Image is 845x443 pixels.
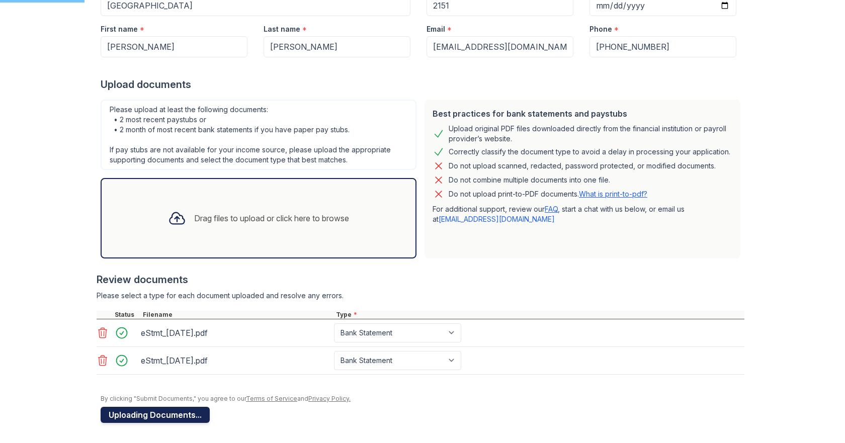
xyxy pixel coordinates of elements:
[449,124,732,144] div: Upload original PDF files downloaded directly from the financial institution or payroll provider’...
[101,24,138,34] label: First name
[433,108,732,120] div: Best practices for bank statements and paystubs
[101,77,744,92] div: Upload documents
[141,352,330,369] div: eStmt_[DATE].pdf
[113,311,141,319] div: Status
[449,189,647,199] p: Do not upload print-to-PDF documents.
[427,24,445,34] label: Email
[97,273,744,287] div: Review documents
[433,204,732,224] p: For additional support, review our , start a chat with us below, or email us at
[449,146,730,158] div: Correctly classify the document type to avoid a delay in processing your application.
[101,100,416,170] div: Please upload at least the following documents: • 2 most recent paystubs or • 2 month of most rec...
[101,395,744,403] div: By clicking "Submit Documents," you agree to our and
[589,24,612,34] label: Phone
[264,24,300,34] label: Last name
[579,190,647,198] a: What is print-to-pdf?
[439,215,555,223] a: [EMAIL_ADDRESS][DOMAIN_NAME]
[101,407,210,423] button: Uploading Documents...
[449,174,610,186] div: Do not combine multiple documents into one file.
[246,395,297,402] a: Terms of Service
[308,395,351,402] a: Privacy Policy.
[194,212,349,224] div: Drag files to upload or click here to browse
[141,311,334,319] div: Filename
[449,160,716,172] div: Do not upload scanned, redacted, password protected, or modified documents.
[141,325,330,341] div: eStmt_[DATE].pdf
[545,205,558,213] a: FAQ
[334,311,744,319] div: Type
[97,291,744,301] div: Please select a type for each document uploaded and resolve any errors.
